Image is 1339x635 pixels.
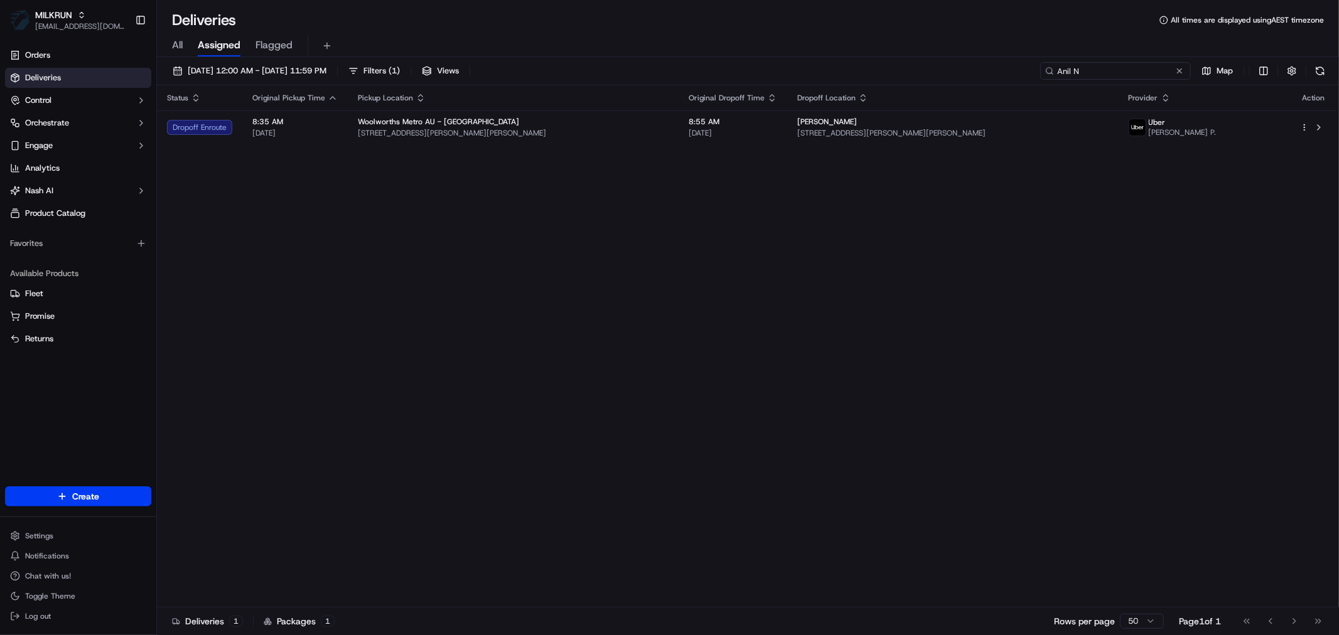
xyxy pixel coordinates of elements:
[25,95,51,106] span: Control
[358,128,669,138] span: [STREET_ADDRESS][PERSON_NAME][PERSON_NAME]
[35,21,125,31] button: [EMAIL_ADDRESS][DOMAIN_NAME]
[167,93,188,103] span: Status
[25,333,53,344] span: Returns
[10,10,30,30] img: MILKRUN
[25,50,50,61] span: Orders
[689,128,777,138] span: [DATE]
[25,591,75,601] span: Toggle Theme
[167,62,332,80] button: [DATE] 12:00 AM - [DATE] 11:59 PM
[5,233,151,253] div: Favorites
[5,203,151,223] a: Product Catalog
[5,90,151,110] button: Control
[188,65,326,77] span: [DATE] 12:00 AM - [DATE] 11:59 PM
[198,38,240,53] span: Assigned
[797,117,857,127] span: [PERSON_NAME]
[437,65,459,77] span: Views
[5,181,151,201] button: Nash AI
[35,9,72,21] button: MILKRUN
[1149,127,1217,137] span: [PERSON_NAME] P.
[172,10,236,30] h1: Deliveries
[1171,15,1324,25] span: All times are displayed using AEST timezone
[358,117,519,127] span: Woolworths Metro AU - [GEOGRAPHIC_DATA]
[1179,615,1221,627] div: Page 1 of 1
[5,547,151,565] button: Notifications
[5,68,151,88] a: Deliveries
[5,527,151,545] button: Settings
[1129,119,1146,136] img: uber-new-logo.jpeg
[1300,93,1326,103] div: Action
[25,611,51,621] span: Log out
[358,93,413,103] span: Pickup Location
[72,490,99,503] span: Create
[797,93,856,103] span: Dropoff Location
[25,571,71,581] span: Chat with us!
[5,306,151,326] button: Promise
[172,615,243,627] div: Deliveries
[25,311,55,322] span: Promise
[689,117,777,127] span: 8:55 AM
[1311,62,1329,80] button: Refresh
[363,65,400,77] span: Filters
[229,616,243,627] div: 1
[25,140,53,151] span: Engage
[25,117,69,129] span: Orchestrate
[5,5,130,35] button: MILKRUNMILKRUN[EMAIL_ADDRESS][DOMAIN_NAME]
[5,567,151,585] button: Chat with us!
[389,65,400,77] span: ( 1 )
[25,208,85,219] span: Product Catalog
[797,128,1108,138] span: [STREET_ADDRESS][PERSON_NAME][PERSON_NAME]
[5,587,151,605] button: Toggle Theme
[25,163,60,174] span: Analytics
[25,288,43,299] span: Fleet
[343,62,406,80] button: Filters(1)
[5,607,151,625] button: Log out
[252,128,338,138] span: [DATE]
[25,72,61,83] span: Deliveries
[10,333,146,344] a: Returns
[5,284,151,304] button: Fleet
[172,38,183,53] span: All
[264,615,335,627] div: Packages
[25,551,69,561] span: Notifications
[1129,93,1158,103] span: Provider
[5,45,151,65] a: Orders
[5,136,151,156] button: Engage
[1217,65,1233,77] span: Map
[252,117,338,127] span: 8:35 AM
[5,486,151,506] button: Create
[321,616,335,627] div: 1
[25,185,53,196] span: Nash AI
[5,158,151,178] a: Analytics
[25,531,53,541] span: Settings
[10,288,146,299] a: Fleet
[1149,117,1166,127] span: Uber
[5,329,151,349] button: Returns
[252,93,325,103] span: Original Pickup Time
[689,93,765,103] span: Original Dropoff Time
[5,264,151,284] div: Available Products
[10,311,146,322] a: Promise
[5,113,151,133] button: Orchestrate
[1040,62,1191,80] input: Type to search
[255,38,293,53] span: Flagged
[1054,615,1115,627] p: Rows per page
[1196,62,1239,80] button: Map
[416,62,465,80] button: Views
